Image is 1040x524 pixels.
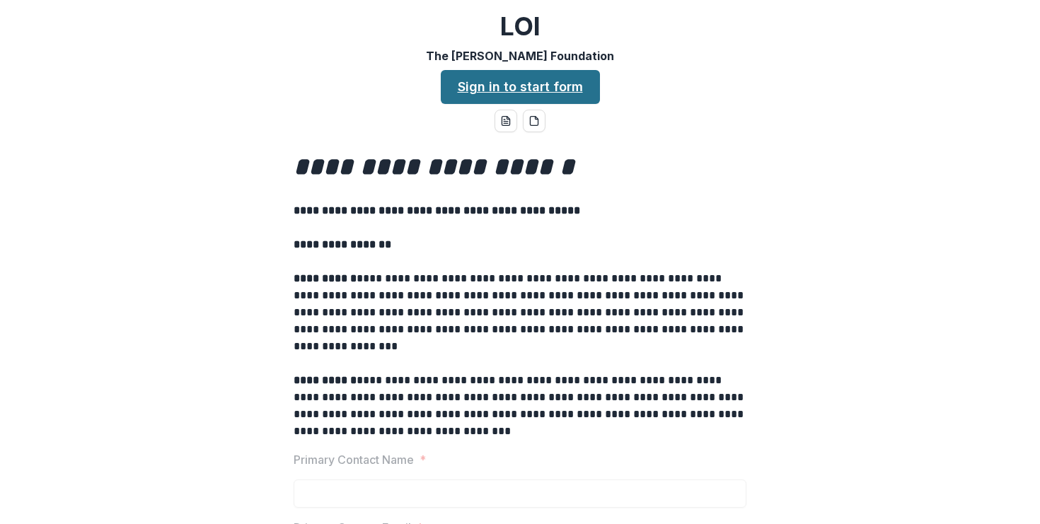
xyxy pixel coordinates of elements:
button: pdf-download [523,110,545,132]
p: The [PERSON_NAME] Foundation [426,47,614,64]
a: Sign in to start form [441,70,600,104]
h2: LOI [500,11,541,42]
p: Primary Contact Name [294,451,414,468]
button: word-download [495,110,517,132]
